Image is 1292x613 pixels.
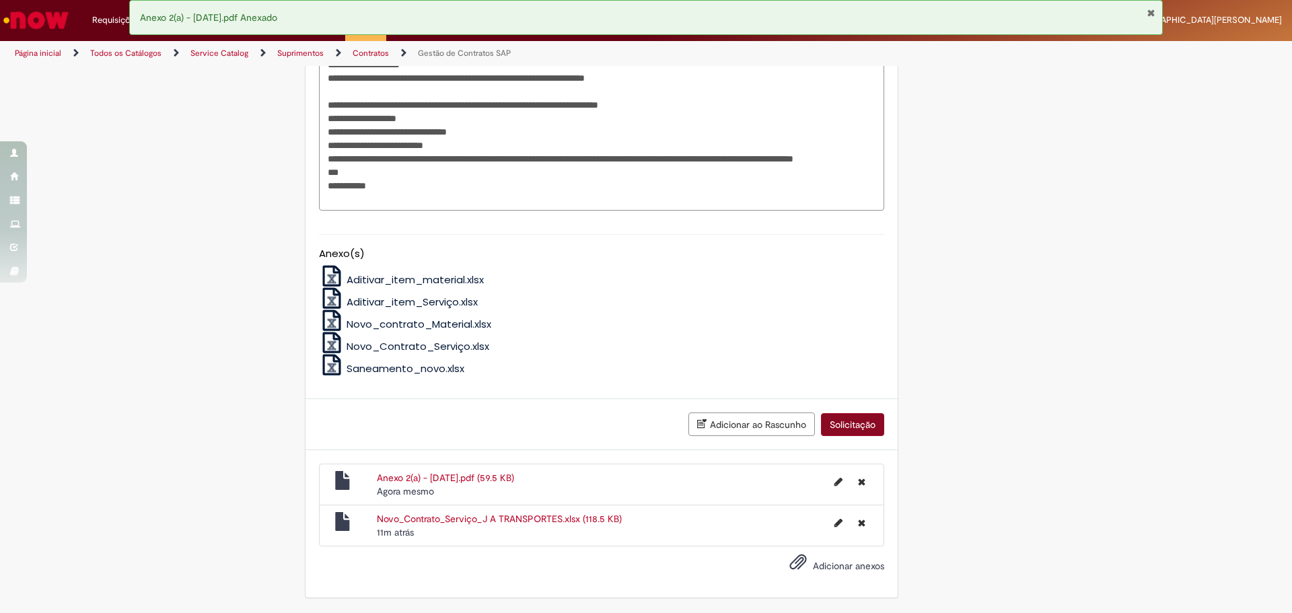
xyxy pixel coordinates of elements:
[319,361,465,375] a: Saneamento_novo.xlsx
[319,273,485,287] a: Aditivar_item_material.xlsx
[347,361,464,375] span: Saneamento_novo.xlsx
[377,485,434,497] time: 29/09/2025 13:29:37
[319,295,478,309] a: Aditivar_item_Serviço.xlsx
[418,48,511,59] a: Gestão de Contratos SAP
[786,550,810,581] button: Adicionar anexos
[319,248,884,260] h5: Anexo(s)
[319,53,884,211] textarea: Descrição
[347,317,491,331] span: Novo_contrato_Material.xlsx
[813,560,884,572] span: Adicionar anexos
[277,48,324,59] a: Suprimentos
[353,48,389,59] a: Contratos
[190,48,248,59] a: Service Catalog
[850,512,873,534] button: Excluir Novo_Contrato_Serviço_J A TRANSPORTES.xlsx
[850,471,873,493] button: Excluir Anexo 2(a) - 18.08.2025.pdf
[1147,7,1155,18] button: Fechar Notificação
[826,471,851,493] button: Editar nome de arquivo Anexo 2(a) - 18.08.2025.pdf
[377,513,622,525] a: Novo_Contrato_Serviço_J A TRANSPORTES.xlsx (118.5 KB)
[688,412,815,436] button: Adicionar ao Rascunho
[140,11,277,24] span: Anexo 2(a) - [DATE].pdf Anexado
[377,472,514,484] a: Anexo 2(a) - [DATE].pdf (59.5 KB)
[826,512,851,534] button: Editar nome de arquivo Novo_Contrato_Serviço_J A TRANSPORTES.xlsx
[347,295,478,309] span: Aditivar_item_Serviço.xlsx
[377,526,414,538] span: 11m atrás
[92,13,139,27] span: Requisições
[319,317,492,331] a: Novo_contrato_Material.xlsx
[821,413,884,436] button: Solicitação
[347,273,484,287] span: Aditivar_item_material.xlsx
[377,485,434,497] span: Agora mesmo
[90,48,161,59] a: Todos os Catálogos
[377,526,414,538] time: 29/09/2025 13:18:58
[10,41,851,66] ul: Trilhas de página
[15,48,61,59] a: Página inicial
[319,339,490,353] a: Novo_Contrato_Serviço.xlsx
[1121,14,1282,26] span: [DEMOGRAPHIC_DATA][PERSON_NAME]
[1,7,71,34] img: ServiceNow
[347,339,489,353] span: Novo_Contrato_Serviço.xlsx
